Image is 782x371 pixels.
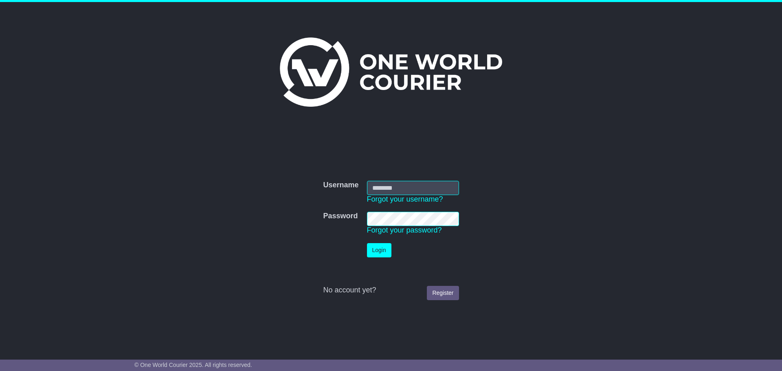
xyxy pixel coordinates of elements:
img: One World [280,37,502,107]
a: Register [427,286,459,300]
span: © One World Courier 2025. All rights reserved. [134,362,252,368]
a: Forgot your password? [367,226,442,234]
a: Forgot your username? [367,195,443,203]
div: No account yet? [323,286,459,295]
button: Login [367,243,391,257]
label: Password [323,212,358,221]
label: Username [323,181,358,190]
